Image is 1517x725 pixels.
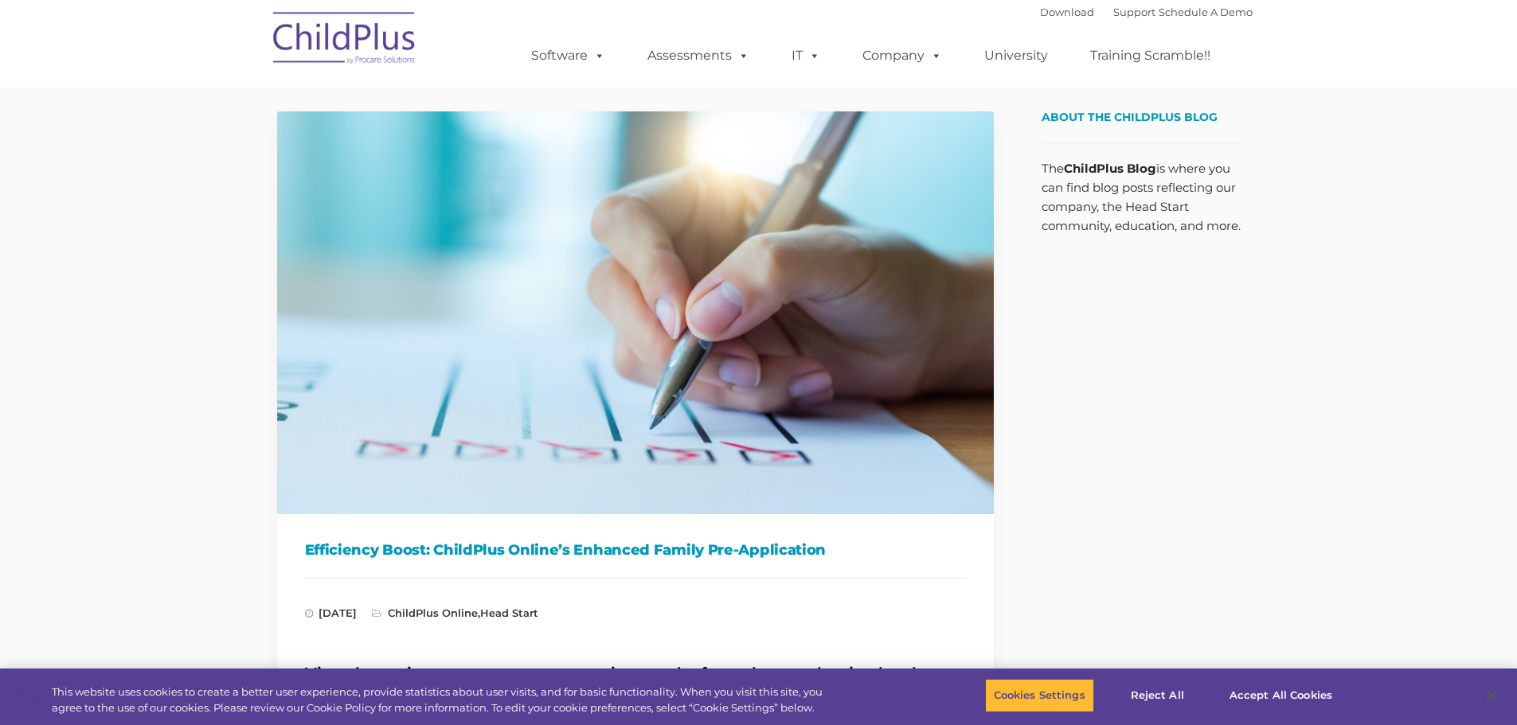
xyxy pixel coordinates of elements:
[1040,6,1094,18] a: Download
[776,40,836,72] a: IT
[1042,110,1218,124] span: About the ChildPlus Blog
[1108,679,1207,712] button: Reject All
[277,111,994,514] img: Efficiency Boost: ChildPlus Online's Enhanced Family Pre-Application Process - Streamlining Appli...
[846,40,958,72] a: Company
[631,40,765,72] a: Assessments
[1042,159,1241,236] p: The is where you can find blog posts reflecting our company, the Head Start community, education,...
[1040,6,1253,18] font: |
[968,40,1064,72] a: University
[388,606,478,619] a: ChildPlus Online
[1474,678,1509,713] button: Close
[515,40,621,72] a: Software
[1221,679,1341,712] button: Accept All Cookies
[480,606,538,619] a: Head Start
[985,679,1094,712] button: Cookies Settings
[1064,161,1156,176] strong: ChildPlus Blog
[1159,6,1253,18] a: Schedule A Demo
[305,538,966,562] h1: Efficiency Boost: ChildPlus Online’s Enhanced Family Pre-Application
[372,606,538,619] span: ,
[305,606,357,619] span: [DATE]
[52,684,835,715] div: This website uses cookies to create a better user experience, provide statistics about user visit...
[265,1,424,80] img: ChildPlus by Procare Solutions
[1113,6,1155,18] a: Support
[1074,40,1226,72] a: Training Scramble!!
